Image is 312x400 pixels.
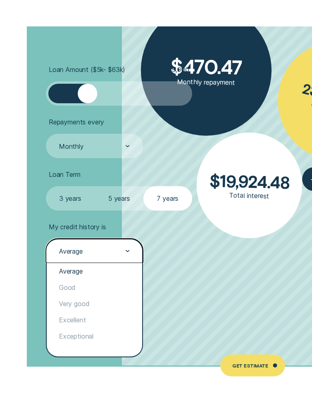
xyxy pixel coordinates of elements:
label: 5 years [95,186,143,211]
div: Very good [47,296,142,312]
div: Good [47,279,142,296]
div: Average [59,247,83,255]
span: Loan Amount ( $5k - $63k ) [49,65,125,74]
div: Average [47,263,142,279]
span: $ 19,000 [165,65,189,74]
div: Monthly [59,142,84,150]
label: 3 years [46,186,95,211]
div: Excellent [47,312,142,328]
div: Exceptional [47,328,142,344]
a: Get Estimate [220,354,285,376]
span: Repayments every [49,118,104,126]
label: 7 years [143,186,192,211]
span: Loan Term [49,170,80,178]
span: My credit history is [49,223,106,231]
